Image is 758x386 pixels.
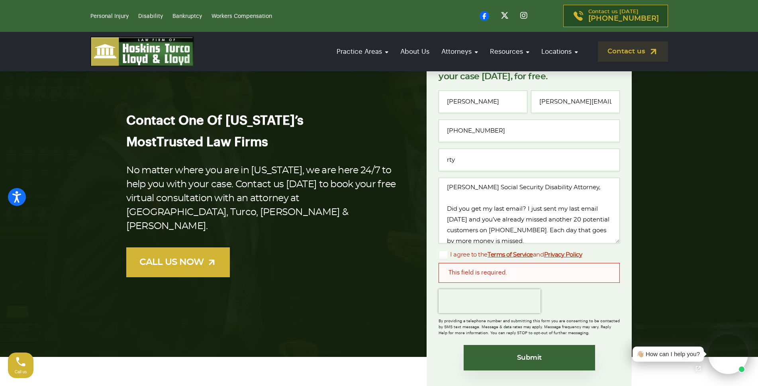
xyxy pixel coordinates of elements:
[439,263,620,283] div: This field is required.
[588,15,659,23] span: [PHONE_NUMBER]
[563,5,668,27] a: Contact us [DATE][PHONE_NUMBER]
[544,252,582,258] a: Privacy Policy
[90,37,194,67] img: logo
[126,164,402,233] p: No matter where you are in [US_STATE], we are here 24/7 to help you with your case. Contact us [D...
[396,40,433,63] a: About Us
[537,40,582,63] a: Locations
[212,14,272,19] a: Workers Compensation
[15,370,27,374] span: Call us
[439,313,620,336] div: By providing a telephone number and submitting this form you are consenting to be contacted by SM...
[126,114,304,127] span: Contact One Of [US_STATE]’s
[439,289,541,313] iframe: reCAPTCHA
[90,14,129,19] a: Personal Injury
[690,360,707,377] a: Open chat
[598,41,668,62] a: Contact us
[126,136,157,149] span: Most
[486,40,533,63] a: Resources
[138,14,163,19] a: Disability
[437,40,482,63] a: Attorneys
[439,178,620,243] textarea: [PERSON_NAME] Social Security Disability Attorney, Did you get my last email? I just sent my last...
[157,136,268,149] span: Trusted Law Firms
[439,90,527,113] input: Full Name
[488,252,533,258] a: Terms of Service
[439,250,582,260] label: I agree to the and
[333,40,392,63] a: Practice Areas
[439,120,620,142] input: Phone*
[126,247,230,277] a: CALL US NOW
[637,350,700,359] div: 👋🏼 How can I help you?
[207,257,217,267] img: arrow-up-right-light.svg
[588,9,659,23] p: Contact us [DATE]
[464,345,595,370] input: Submit
[439,149,620,171] input: Type of case or question
[172,14,202,19] a: Bankruptcy
[531,90,620,113] input: Email*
